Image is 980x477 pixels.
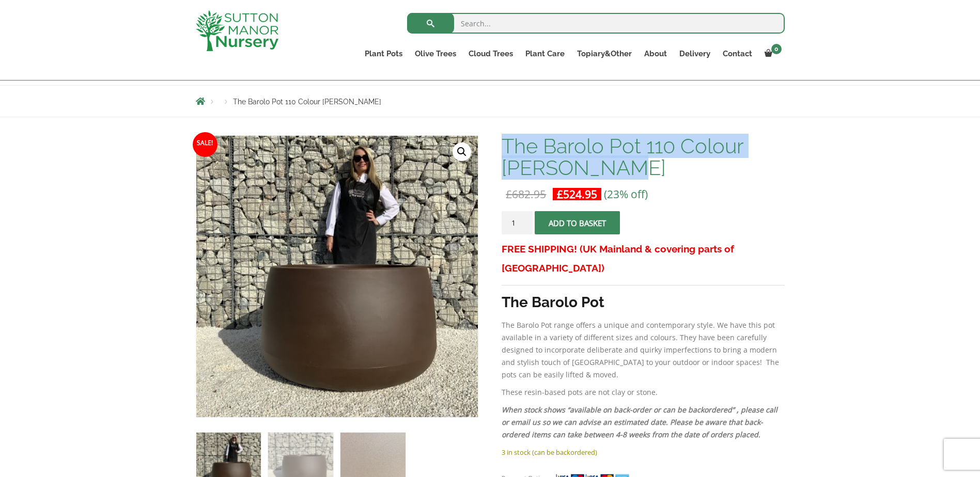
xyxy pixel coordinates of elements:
span: The Barolo Pot 110 Colour [PERSON_NAME] [233,98,381,106]
strong: The Barolo Pot [502,294,604,311]
button: Add to basket [535,211,620,234]
a: View full-screen image gallery [453,142,471,161]
bdi: 682.95 [506,187,546,201]
span: 0 [771,44,782,54]
p: The Barolo Pot range offers a unique and contemporary style. We have this pot available in a vari... [502,319,784,381]
h3: FREE SHIPPING! (UK Mainland & covering parts of [GEOGRAPHIC_DATA]) [502,240,784,278]
p: 3 in stock (can be backordered) [502,446,784,458]
p: These resin-based pots are not clay or stone. [502,386,784,399]
a: 0 [758,46,785,61]
a: About [638,46,673,61]
bdi: 524.95 [557,187,597,201]
nav: Breadcrumbs [196,97,785,105]
a: Topiary&Other [571,46,638,61]
a: Plant Care [519,46,571,61]
a: Olive Trees [409,46,462,61]
h1: The Barolo Pot 110 Colour [PERSON_NAME] [502,135,784,179]
a: Cloud Trees [462,46,519,61]
input: Search... [407,13,785,34]
img: logo [196,10,278,51]
span: £ [506,187,512,201]
a: Plant Pots [359,46,409,61]
em: When stock shows “available on back-order or can be backordered” , please call or email us so we ... [502,405,777,439]
span: Sale! [193,132,217,157]
span: (23% off) [604,187,648,201]
a: Contact [717,46,758,61]
input: Product quantity [502,211,533,234]
a: Delivery [673,46,717,61]
span: £ [557,187,563,201]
